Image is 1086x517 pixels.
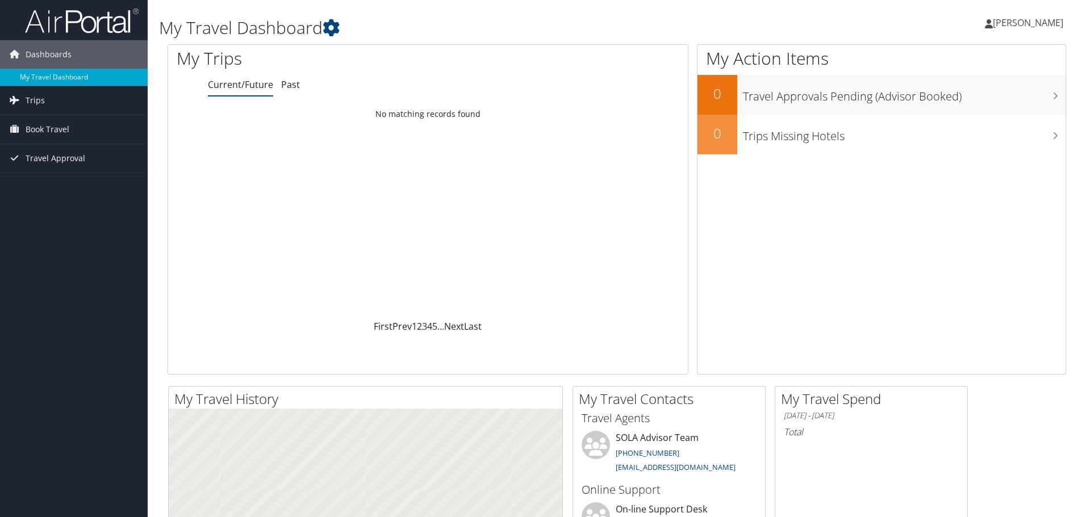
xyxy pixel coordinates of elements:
a: Next [444,320,464,333]
h3: Online Support [582,482,757,498]
li: SOLA Advisor Team [576,431,762,477]
h6: Total [784,426,959,438]
h3: Travel Agents [582,410,757,426]
a: 1 [412,320,417,333]
a: Past [281,78,300,91]
a: 3 [422,320,427,333]
span: [PERSON_NAME] [993,16,1063,29]
h2: My Travel History [174,389,562,409]
a: 4 [427,320,432,333]
span: Book Travel [26,115,69,144]
span: Dashboards [26,40,72,69]
a: 5 [432,320,437,333]
a: Current/Future [208,78,273,91]
h2: 0 [697,124,737,143]
a: Last [464,320,482,333]
h3: Trips Missing Hotels [743,123,1066,144]
td: No matching records found [168,104,688,124]
h2: My Travel Spend [781,389,967,409]
h1: My Action Items [697,47,1066,70]
a: [EMAIL_ADDRESS][DOMAIN_NAME] [616,462,736,472]
h1: My Travel Dashboard [159,16,770,40]
a: Prev [392,320,412,333]
img: airportal-logo.png [25,7,139,34]
span: … [437,320,444,333]
h2: My Travel Contacts [579,389,765,409]
span: Trips [26,86,45,115]
a: 0Trips Missing Hotels [697,115,1066,154]
h1: My Trips [177,47,463,70]
a: 0Travel Approvals Pending (Advisor Booked) [697,75,1066,115]
h3: Travel Approvals Pending (Advisor Booked) [743,83,1066,104]
h2: 0 [697,84,737,103]
a: 2 [417,320,422,333]
a: [PHONE_NUMBER] [616,448,679,458]
span: Travel Approval [26,144,85,173]
h6: [DATE] - [DATE] [784,410,959,421]
a: First [374,320,392,333]
a: [PERSON_NAME] [985,6,1075,40]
